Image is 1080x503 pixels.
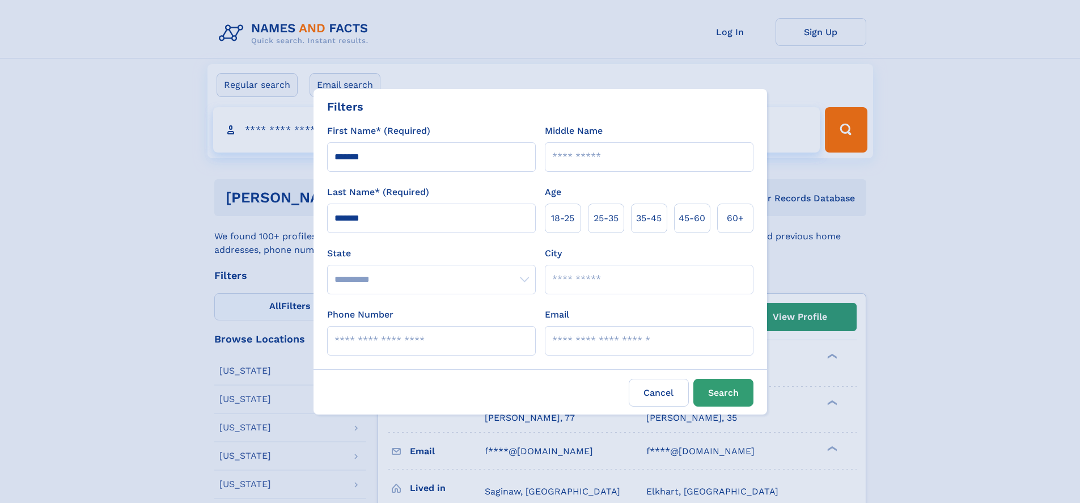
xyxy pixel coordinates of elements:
label: Age [545,185,561,199]
label: State [327,247,536,260]
label: Middle Name [545,124,603,138]
label: Email [545,308,569,322]
label: First Name* (Required) [327,124,430,138]
div: Filters [327,98,363,115]
span: 18‑25 [551,212,574,225]
span: 60+ [727,212,744,225]
label: City [545,247,562,260]
label: Last Name* (Required) [327,185,429,199]
span: 35‑45 [636,212,662,225]
label: Phone Number [327,308,393,322]
label: Cancel [629,379,689,407]
button: Search [693,379,753,407]
span: 45‑60 [679,212,705,225]
span: 25‑35 [594,212,619,225]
